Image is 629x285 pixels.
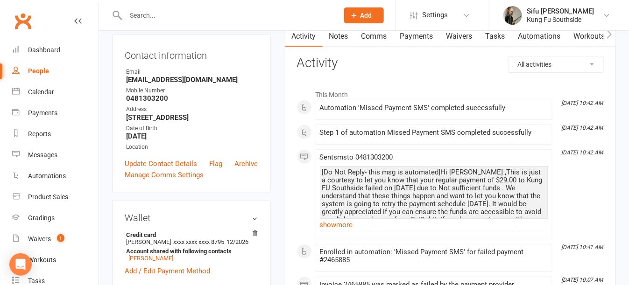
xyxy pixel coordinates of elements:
i: [DATE] 10:42 AM [561,125,603,131]
div: Product Sales [28,193,68,201]
a: Dashboard [12,40,99,61]
h3: Wallet [125,213,258,223]
a: Product Sales [12,187,99,208]
img: thumb_image1520483137.png [503,6,522,25]
strong: 0481303200 [126,94,258,103]
span: Settings [422,5,448,26]
a: Calendar [12,82,99,103]
div: Address [126,105,258,114]
span: xxxx xxxx xxxx 8795 [173,238,224,245]
div: Tasks [28,277,45,285]
li: This Month [297,85,604,100]
div: Automations [28,172,66,180]
a: Reports [12,124,99,145]
a: Clubworx [11,9,35,33]
button: Add [344,7,384,23]
a: Archive [235,158,258,169]
i: [DATE] 10:07 AM [561,277,603,283]
h3: Activity [297,56,604,70]
div: Enrolled in automation: 'Missed Payment SMS' for failed payment #2465885 [320,248,548,264]
a: Workouts [567,26,612,47]
a: Gradings [12,208,99,229]
div: Kung Fu Southside [527,15,594,24]
a: Add / Edit Payment Method [125,265,210,277]
i: [DATE] 10:42 AM [561,149,603,156]
div: Open Intercom Messenger [9,253,32,276]
strong: [STREET_ADDRESS] [126,113,258,122]
div: Calendar [28,88,54,96]
strong: [EMAIL_ADDRESS][DOMAIN_NAME] [126,76,258,84]
i: [DATE] 10:42 AM [561,100,603,106]
div: Messages [28,151,57,159]
a: Update Contact Details [125,158,197,169]
a: Notes [323,26,355,47]
div: Email [126,68,258,76]
div: People [28,67,49,75]
a: Automations [12,166,99,187]
span: Add [360,12,372,19]
div: Automation 'Missed Payment SMS' completed successfully [320,104,548,112]
strong: [DATE] [126,132,258,140]
a: Workouts [12,250,99,271]
div: Dashboard [28,46,60,54]
a: Manage Comms Settings [125,169,204,181]
div: Payments [28,109,57,117]
a: Waivers [440,26,479,47]
span: Sent sms to 0481303200 [320,153,393,161]
a: Flag [209,158,222,169]
div: Waivers [28,235,51,243]
div: Sifu [PERSON_NAME] [527,7,594,15]
div: Reports [28,130,51,138]
a: Waivers 1 [12,229,99,250]
a: Payments [394,26,440,47]
a: show more [320,218,548,231]
div: Workouts [28,256,56,264]
a: Payments [12,103,99,124]
a: People [12,61,99,82]
span: 12/2026 [226,238,248,245]
div: Mobile Number [126,86,258,95]
strong: Credit card [126,231,254,238]
h3: Contact information [125,47,258,61]
a: Tasks [479,26,512,47]
a: Comms [355,26,394,47]
li: [PERSON_NAME] [125,230,258,263]
span: 1 [57,234,64,242]
strong: Account shared with following contacts [126,248,254,255]
div: Location [126,143,258,152]
div: Date of Birth [126,124,258,133]
div: [Do Not Reply- this msg is automated]Hi [PERSON_NAME] ,This is just a courtesy to let you know th... [322,168,546,248]
a: Automations [512,26,567,47]
a: Activity [285,26,323,47]
div: Step 1 of automation Missed Payment SMS completed successfully [320,129,548,137]
a: Messages [12,145,99,166]
a: [PERSON_NAME] [128,255,173,262]
i: [DATE] 10:41 AM [561,244,603,250]
input: Search... [123,9,332,22]
div: Gradings [28,214,55,222]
